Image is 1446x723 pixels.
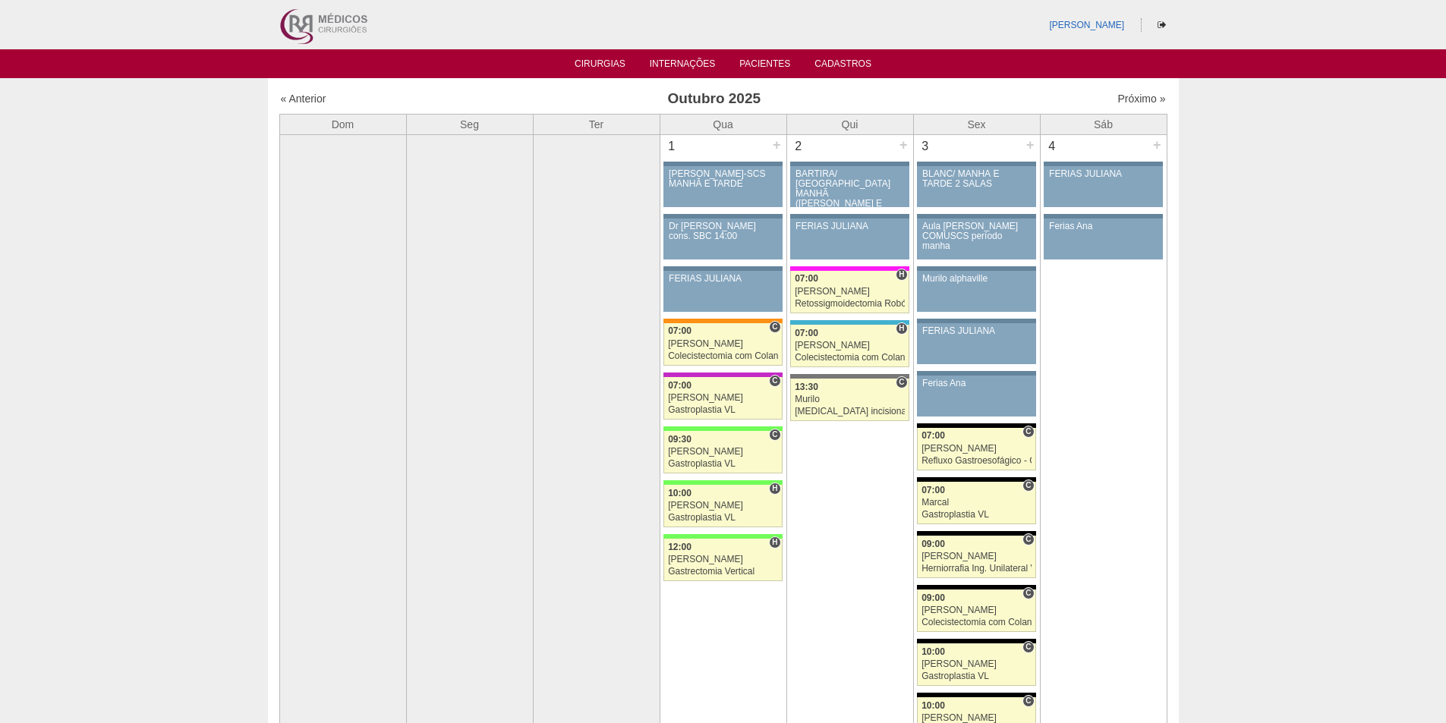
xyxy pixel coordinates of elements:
[896,269,907,281] span: Hospital
[795,169,904,229] div: BARTIRA/ [GEOGRAPHIC_DATA] MANHÃ ([PERSON_NAME] E ANA)/ SANTA JOANA -TARDE
[663,271,782,312] a: FERIAS JULIANA
[921,564,1032,574] div: Herniorrafia Ing. Unilateral VL
[921,498,1032,508] div: Marcal
[790,271,909,313] a: H 07:00 [PERSON_NAME] Retossigmoidectomia Robótica
[663,266,782,271] div: Key: Aviso
[1117,93,1165,105] a: Próximo »
[917,166,1035,207] a: BLANC/ MANHÃ E TARDE 2 SALAS
[795,222,904,231] div: FERIAS JULIANA
[1024,135,1037,155] div: +
[795,407,905,417] div: [MEDICAL_DATA] incisional Robótica
[921,659,1032,669] div: [PERSON_NAME]
[660,114,786,134] th: Qua
[668,380,691,391] span: 07:00
[1022,587,1034,599] span: Consultório
[668,351,778,361] div: Colecistectomia com Colangiografia VL
[917,162,1035,166] div: Key: Aviso
[769,375,780,387] span: Consultório
[917,585,1035,589] div: Key: Blanc
[921,456,1032,466] div: Refluxo Gastroesofágico - Cirurgia VL
[663,323,782,366] a: C 07:00 [PERSON_NAME] Colecistectomia com Colangiografia VL
[795,299,905,309] div: Retossigmoidectomia Robótica
[663,162,782,166] div: Key: Aviso
[668,434,691,445] span: 09:30
[668,488,691,498] span: 10:00
[921,618,1032,627] div: Colecistectomia com Colangiografia VL
[917,319,1035,323] div: Key: Aviso
[575,58,625,74] a: Cirurgias
[917,589,1035,632] a: C 09:00 [PERSON_NAME] Colecistectomia com Colangiografia VL
[406,114,533,134] th: Seg
[921,510,1032,520] div: Gastroplastia VL
[1044,166,1162,207] a: FERIAS JULIANA
[668,339,778,349] div: [PERSON_NAME]
[281,93,326,105] a: « Anterior
[790,218,909,259] a: FERIAS JULIANA
[917,536,1035,578] a: C 09:00 [PERSON_NAME] Herniorrafia Ing. Unilateral VL
[795,382,818,392] span: 13:30
[790,266,909,271] div: Key: Pro Matre
[663,534,782,539] div: Key: Brasil
[917,643,1035,686] a: C 10:00 [PERSON_NAME] Gastroplastia VL
[1044,218,1162,259] a: Ferias Ana
[921,552,1032,561] div: [PERSON_NAME]
[795,395,905,404] div: Murilo
[1158,20,1166,30] i: Sair
[790,325,909,367] a: H 07:00 [PERSON_NAME] Colecistectomia com Colangiografia VL
[1022,641,1034,653] span: Consultório
[795,287,905,297] div: [PERSON_NAME]
[663,214,782,218] div: Key: Aviso
[669,222,777,241] div: Dr [PERSON_NAME] cons. SBC 14:00
[1041,135,1064,158] div: 4
[663,539,782,581] a: H 12:00 [PERSON_NAME] Gastrectomia Vertical
[650,58,716,74] a: Internações
[917,477,1035,482] div: Key: Blanc
[914,135,937,158] div: 3
[790,162,909,166] div: Key: Aviso
[769,483,780,495] span: Hospital
[1044,214,1162,218] div: Key: Aviso
[790,374,909,379] div: Key: Santa Catarina
[917,423,1035,428] div: Key: Blanc
[769,536,780,549] span: Hospital
[663,377,782,420] a: C 07:00 [PERSON_NAME] Gastroplastia VL
[921,700,945,711] span: 10:00
[1049,222,1158,231] div: Ferias Ana
[1022,479,1034,492] span: Consultório
[921,539,945,549] span: 09:00
[922,169,1031,189] div: BLANC/ MANHÃ E TARDE 2 SALAS
[790,320,909,325] div: Key: Neomater
[668,405,778,415] div: Gastroplastia VL
[668,393,778,403] div: [PERSON_NAME]
[917,371,1035,376] div: Key: Aviso
[668,513,778,523] div: Gastroplastia VL
[790,379,909,421] a: C 13:30 Murilo [MEDICAL_DATA] incisional Robótica
[1022,426,1034,438] span: Consultório
[917,214,1035,218] div: Key: Aviso
[790,214,909,218] div: Key: Aviso
[917,693,1035,697] div: Key: Blanc
[663,373,782,377] div: Key: Maria Braido
[669,274,777,284] div: FERIAS JULIANA
[663,431,782,473] a: C 09:30 [PERSON_NAME] Gastroplastia VL
[279,114,406,134] th: Dom
[739,58,790,74] a: Pacientes
[663,426,782,431] div: Key: Brasil
[917,531,1035,536] div: Key: Blanc
[533,114,660,134] th: Ter
[663,480,782,485] div: Key: Brasil
[668,567,778,577] div: Gastrectomia Vertical
[917,218,1035,259] a: Aula [PERSON_NAME] COMUSCS período manha
[1040,114,1167,134] th: Sáb
[787,135,811,158] div: 2
[669,169,777,189] div: [PERSON_NAME]-SCS MANHÃ E TARDE
[921,646,945,657] span: 10:00
[921,605,1032,615] div: [PERSON_NAME]
[922,379,1031,388] div: Ferias Ana
[1022,695,1034,707] span: Consultório
[921,593,945,603] span: 09:00
[795,341,905,350] div: [PERSON_NAME]
[921,485,945,495] span: 07:00
[663,485,782,527] a: H 10:00 [PERSON_NAME] Gastroplastia VL
[917,428,1035,470] a: C 07:00 [PERSON_NAME] Refluxo Gastroesofágico - Cirurgia VL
